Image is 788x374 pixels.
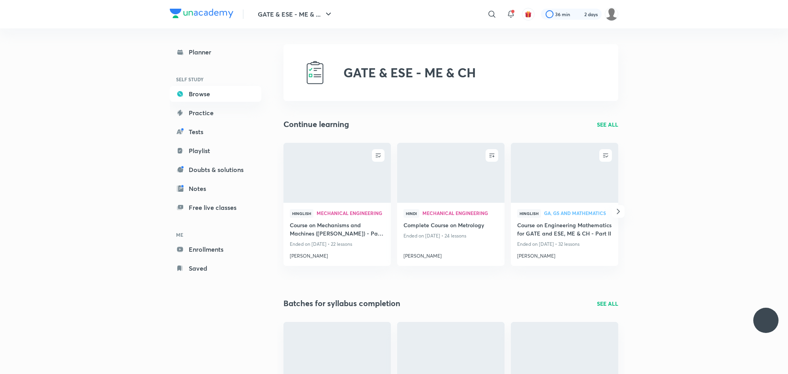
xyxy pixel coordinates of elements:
[597,120,618,129] a: SEE ALL
[170,181,261,196] a: Notes
[403,231,498,241] p: Ended on [DATE] • 24 lessons
[283,297,400,309] h2: Batches for syllabus completion
[517,221,612,239] a: Course on Engineering Mathematics for GATE and ESE, ME & CH - Part II
[283,143,391,203] a: new-thumbnail
[170,73,261,86] h6: SELF STUDY
[253,6,338,22] button: GATE & ESE - ME & ...
[170,86,261,102] a: Browse
[283,118,349,130] h2: Continue learning
[170,143,261,159] a: Playlist
[290,249,385,260] a: [PERSON_NAME]
[517,249,612,260] a: [PERSON_NAME]
[170,241,261,257] a: Enrollments
[317,211,385,216] a: Mechanical Engineering
[343,65,476,80] h2: GATE & ESE - ME & CH
[510,142,619,203] img: new-thumbnail
[517,239,612,249] p: Ended on [DATE] • 32 lessons
[170,200,261,215] a: Free live classes
[396,142,505,203] img: new-thumbnail
[422,211,498,216] a: Mechanical Engineering
[517,209,541,218] span: Hinglish
[170,9,233,20] a: Company Logo
[522,8,535,21] button: avatar
[511,143,618,203] a: new-thumbnail
[403,249,498,260] a: [PERSON_NAME]
[290,221,385,239] a: Course on Mechanisms and Machines ([PERSON_NAME]) - Part I
[170,162,261,178] a: Doubts & solutions
[290,239,385,249] p: Ended on [DATE] • 22 lessons
[397,143,505,203] a: new-thumbnail
[403,209,419,218] span: Hindi
[170,228,261,241] h6: ME
[761,316,771,325] img: ttu
[170,260,261,276] a: Saved
[170,124,261,140] a: Tests
[170,44,261,60] a: Planner
[544,211,612,216] a: GA, GS and Mathematics
[302,60,328,85] img: GATE & ESE - ME & CH
[170,105,261,121] a: Practice
[290,209,313,218] span: Hinglish
[403,221,498,231] a: Complete Course on Metrology
[597,299,618,308] a: SEE ALL
[525,11,532,18] img: avatar
[282,142,392,203] img: new-thumbnail
[605,7,618,21] img: abhinav Ji
[170,9,233,18] img: Company Logo
[575,10,583,18] img: streak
